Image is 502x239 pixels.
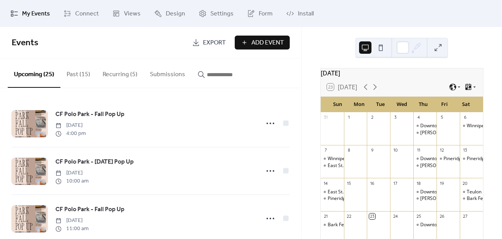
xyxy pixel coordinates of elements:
div: Bark Fest - The Ultimate Dog Party [321,222,344,228]
span: Events [12,34,38,51]
div: Sat [456,97,477,112]
div: Downtown Winnipeg Farmers Market [413,123,437,129]
div: Tue [370,97,391,112]
div: East St. [PERSON_NAME] Market [328,162,398,169]
div: 4 [416,114,421,120]
div: [PERSON_NAME] Farmers Market [420,162,493,169]
div: Winnipeg Dog Show - Heart of The Continent Kennel Club [328,155,450,162]
div: 21 [323,213,329,219]
span: CF Polo Park - [DATE] Pop Up [55,157,134,167]
a: Views [107,3,146,24]
div: 31 [323,114,329,120]
div: 1 [346,114,352,120]
div: Sun [327,97,348,112]
div: 23 [369,213,375,219]
div: 24 [392,213,398,219]
a: CF Polo Park - Fall Pop Up [55,109,124,119]
div: Mon [348,97,370,112]
div: Downtown Winnipeg Farmers Market [413,189,437,195]
div: Steinbach Farmers Market [413,162,437,169]
div: 2 [369,114,375,120]
div: 20 [462,180,468,186]
div: Pineridge Hollow - Fall Fair [460,155,483,162]
div: 11 [416,147,421,153]
span: Connect [75,9,99,19]
span: Export [203,38,226,48]
div: Winnipeg Dog Show - Heart of The Continent Kennel Club [321,155,344,162]
div: Bark Fest - The Ultimate Dog Party [328,222,402,228]
div: Steinbach Farmers Market [413,195,437,202]
span: Form [259,9,273,19]
div: East St. Paul Farmers Market [321,162,344,169]
span: 10:00 am [55,177,89,185]
div: Wed [391,97,413,112]
div: 13 [462,147,468,153]
span: [DATE] [55,217,89,225]
a: Export [186,36,232,50]
a: Form [241,3,279,24]
button: Upcoming (25) [8,58,60,88]
a: Settings [193,3,239,24]
a: Install [280,3,320,24]
button: Past (15) [60,58,96,87]
div: [PERSON_NAME] Farmers Market [420,130,493,136]
span: [DATE] [55,121,86,130]
span: Install [298,9,314,19]
div: 16 [369,180,375,186]
div: 15 [346,180,352,186]
div: Pineridge Hollow - Fall Fair [321,195,344,202]
div: Pineridge Hollow - Fall Fair [444,155,500,162]
div: Pineridge Hollow - Fall Fair [437,155,460,162]
div: 18 [416,180,421,186]
span: Settings [210,9,234,19]
div: Winnipeg Dog Show - Heart of The Continent Kennel Club [460,123,483,129]
a: CF Polo Park - Fall Pop Up [55,205,124,215]
div: Pineridge Hollow - Fall Fair [328,195,385,202]
div: 9 [369,147,375,153]
div: 12 [439,147,445,153]
div: 25 [416,213,421,219]
div: Steinbach Farmers Market [413,130,437,136]
div: Downtown Winnipeg Farmers Market [413,222,437,228]
div: 27 [462,213,468,219]
div: 8 [346,147,352,153]
div: Downtown Winnipeg Farmers Market [413,155,437,162]
div: Teulon Pumpkinfest [460,189,483,195]
div: 7 [323,147,329,153]
div: Bark Fest - The Ultimate Dog Party [460,195,483,202]
div: 22 [346,213,352,219]
div: [PERSON_NAME] Farmers Market [420,195,493,202]
a: Connect [58,3,105,24]
a: My Events [5,3,56,24]
span: CF Polo Park - Fall Pop Up [55,110,124,119]
div: [DATE] [321,68,483,78]
span: 11:00 am [55,225,89,233]
div: 17 [392,180,398,186]
span: Views [124,9,141,19]
span: My Events [22,9,50,19]
div: Fri [434,97,455,112]
div: 26 [439,213,445,219]
button: Submissions [144,58,191,87]
div: 14 [323,180,329,186]
div: East St. [PERSON_NAME] Market [328,189,398,195]
button: Recurring (5) [96,58,144,87]
span: [DATE] [55,169,89,177]
div: 19 [439,180,445,186]
span: Add Event [251,38,284,48]
button: Add Event [235,36,290,50]
div: East St. Paul Farmers Market [321,189,344,195]
a: Design [148,3,191,24]
span: 4:00 pm [55,130,86,138]
span: Design [166,9,185,19]
div: Thu [413,97,434,112]
div: 3 [392,114,398,120]
a: CF Polo Park - [DATE] Pop Up [55,157,134,167]
div: 6 [462,114,468,120]
div: 10 [392,147,398,153]
div: 5 [439,114,445,120]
